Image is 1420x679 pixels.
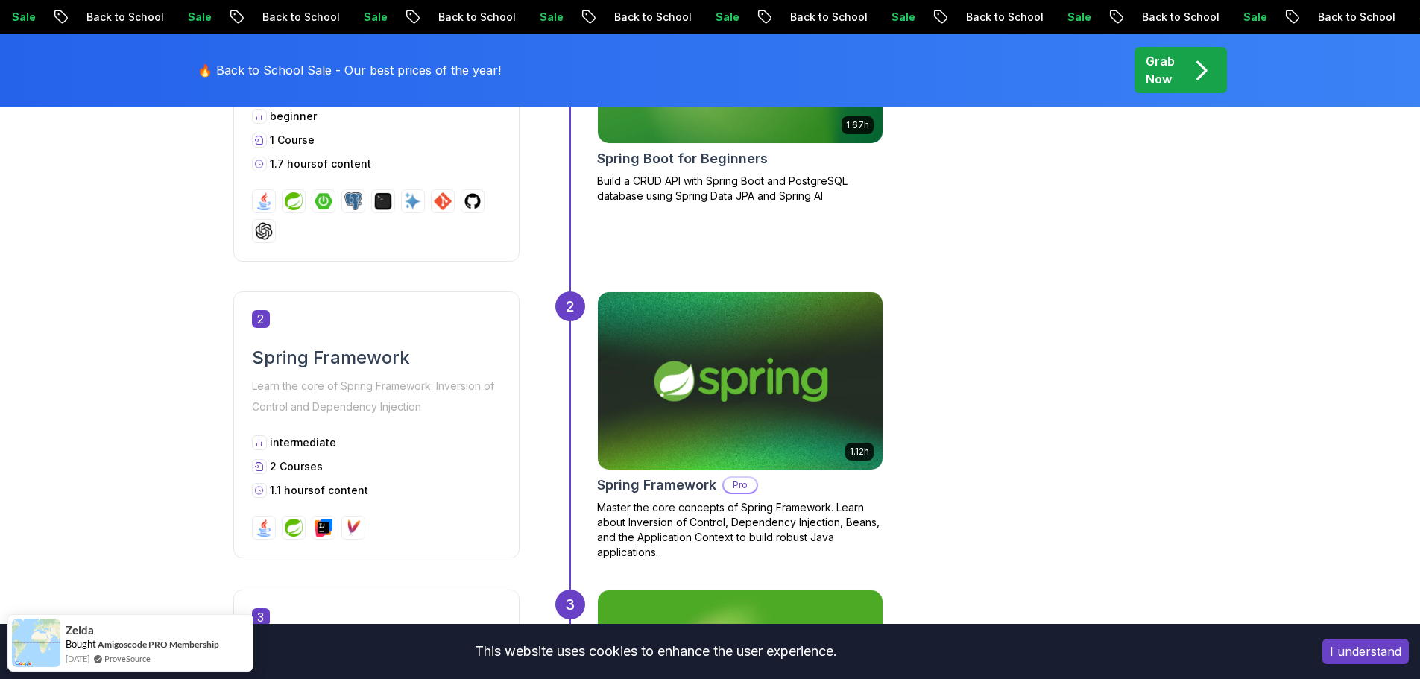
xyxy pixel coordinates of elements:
[270,483,368,498] p: 1.1 hours of content
[285,519,303,537] img: spring logo
[850,446,869,458] p: 1.12h
[255,192,273,210] img: java logo
[1214,10,1261,25] p: Sale
[270,435,336,450] p: intermediate
[724,478,757,493] p: Pro
[686,10,733,25] p: Sale
[66,624,94,637] span: Zelda
[597,500,883,560] p: Master the core concepts of Spring Framework. Learn about Inversion of Control, Dependency Inject...
[270,157,371,171] p: 1.7 hours of content
[12,619,60,667] img: provesource social proof notification image
[252,608,270,626] span: 3
[374,192,392,210] img: terminal logo
[404,192,422,210] img: ai logo
[1146,52,1175,88] p: Grab Now
[1112,10,1214,25] p: Back to School
[862,10,909,25] p: Sale
[158,10,206,25] p: Sale
[285,192,303,210] img: spring logo
[584,10,686,25] p: Back to School
[270,133,315,146] span: 1 Course
[270,460,323,473] span: 2 Courses
[1322,639,1409,664] button: Accept cookies
[1038,10,1085,25] p: Sale
[597,291,883,560] a: Spring Framework card1.12hSpring FrameworkProMaster the core concepts of Spring Framework. Learn ...
[936,10,1038,25] p: Back to School
[198,61,501,79] p: 🔥 Back to School Sale - Our best prices of the year!
[334,10,382,25] p: Sale
[597,174,883,203] p: Build a CRUD API with Spring Boot and PostgreSQL database using Spring Data JPA and Spring AI
[597,475,716,496] h2: Spring Framework
[408,10,510,25] p: Back to School
[57,10,158,25] p: Back to School
[66,638,96,650] span: Bought
[104,652,151,665] a: ProveSource
[255,222,273,240] img: chatgpt logo
[11,635,1300,668] div: This website uses cookies to enhance the user experience.
[760,10,862,25] p: Back to School
[252,346,501,370] h2: Spring Framework
[98,638,219,651] a: Amigoscode PRO Membership
[434,192,452,210] img: git logo
[555,291,585,321] div: 2
[315,519,332,537] img: intellij logo
[270,109,317,124] p: beginner
[464,192,482,210] img: github logo
[510,10,558,25] p: Sale
[255,519,273,537] img: java logo
[1288,10,1389,25] p: Back to School
[590,288,889,474] img: Spring Framework card
[597,148,768,169] h2: Spring Boot for Beginners
[66,652,89,665] span: [DATE]
[344,192,362,210] img: postgres logo
[252,376,501,417] p: Learn the core of Spring Framework: Inversion of Control and Dependency Injection
[846,119,869,131] p: 1.67h
[315,192,332,210] img: spring-boot logo
[555,590,585,619] div: 3
[233,10,334,25] p: Back to School
[252,310,270,328] span: 2
[344,519,362,537] img: maven logo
